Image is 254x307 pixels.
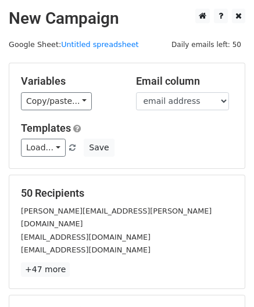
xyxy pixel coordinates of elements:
a: Templates [21,122,71,134]
small: [PERSON_NAME][EMAIL_ADDRESS][PERSON_NAME][DOMAIN_NAME] [21,207,212,229]
a: Daily emails left: 50 [167,40,245,49]
small: Google Sheet: [9,40,139,49]
button: Save [84,139,114,157]
h2: New Campaign [9,9,245,28]
a: Untitled spreadsheet [61,40,138,49]
small: [EMAIL_ADDRESS][DOMAIN_NAME] [21,245,151,254]
a: Copy/paste... [21,92,92,110]
a: Load... [21,139,66,157]
h5: Email column [136,75,234,88]
small: [EMAIL_ADDRESS][DOMAIN_NAME] [21,233,151,241]
a: +47 more [21,262,70,277]
iframe: Chat Widget [196,251,254,307]
span: Daily emails left: 50 [167,38,245,51]
h5: Variables [21,75,119,88]
h5: 50 Recipients [21,187,233,200]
